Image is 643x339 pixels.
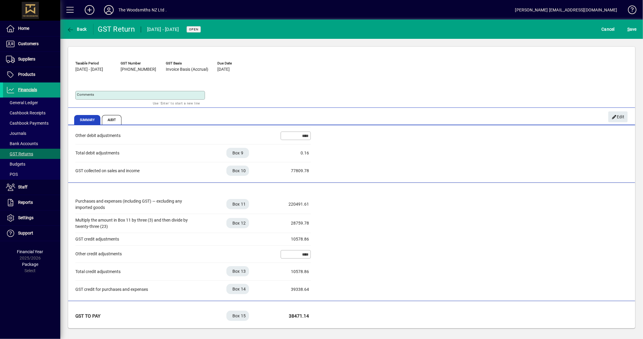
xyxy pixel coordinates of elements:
mat-label: Comments [77,92,94,97]
span: Open [189,27,198,31]
span: ave [627,24,637,34]
a: Settings [3,210,60,225]
span: Cashbook Receipts [6,110,46,115]
div: Multiply the amount in Box 11 by three (3) and then divide by twenty-three (23) [75,217,196,230]
span: Box 14 [232,286,246,292]
span: Audit [102,115,122,125]
div: Total debit adjustments [75,150,196,156]
span: GST Basis [166,61,208,65]
button: Back [65,24,88,35]
a: Reports [3,195,60,210]
span: Budgets [6,162,25,166]
button: Add [80,5,99,15]
span: Financials [18,87,37,92]
span: Financial Year [17,249,43,254]
a: Cashbook Payments [3,118,60,128]
span: Package [22,262,38,267]
span: Settings [18,215,33,220]
div: 77809.78 [279,168,309,174]
button: Save [626,24,638,35]
span: Journals [6,131,26,136]
div: The Woodsmiths NZ Ltd . [118,5,167,15]
div: Purchases and expenses (including GST) — excluding any imported goods [75,198,196,211]
a: Bank Accounts [3,138,60,149]
a: Staff [3,180,60,195]
span: Box 12 [232,220,246,226]
span: Taxable Period [75,61,112,65]
div: GST To pay [75,313,196,320]
span: Edit [612,112,625,122]
div: [PERSON_NAME] [EMAIL_ADDRESS][DOMAIN_NAME] [515,5,617,15]
span: S [627,27,630,32]
span: Bank Accounts [6,141,38,146]
span: Products [18,72,35,77]
div: GST Return [98,24,135,34]
span: Suppliers [18,57,35,61]
div: 220491.61 [279,201,309,207]
span: [DATE] [217,67,230,72]
a: Suppliers [3,52,60,67]
div: GST credit for purchases and expenses [75,286,196,293]
a: General Ledger [3,98,60,108]
span: Cancel [602,24,615,34]
a: Knowledge Base [623,1,635,21]
div: Total credit adjustments [75,269,196,275]
a: Customers [3,36,60,51]
span: GST Number [121,61,157,65]
div: GST collected on sales and income [75,168,196,174]
span: Box 13 [232,268,246,274]
a: Products [3,67,60,82]
span: GST Returns [6,151,33,156]
button: Cancel [600,24,616,35]
a: GST Returns [3,149,60,159]
span: POS [6,172,18,177]
a: Support [3,226,60,241]
button: Edit [608,111,628,122]
div: [DATE] - [DATE] [147,25,179,34]
span: Reports [18,200,33,205]
a: POS [3,169,60,179]
a: Cashbook Receipts [3,108,60,118]
div: 28759.78 [279,220,309,226]
a: Journals [3,128,60,138]
a: Budgets [3,159,60,169]
span: Cashbook Payments [6,121,49,126]
span: Customers [18,41,39,46]
div: Other debit adjustments [75,132,196,139]
div: GST credit adjustments [75,236,196,242]
span: Home [18,26,29,31]
div: 39338.64 [279,286,309,293]
span: Due Date [217,61,254,65]
span: Box 10 [232,168,246,174]
span: Box 15 [232,313,246,319]
span: Support [18,231,33,235]
span: [DATE] - [DATE] [75,67,103,72]
div: 0.16 [279,150,309,156]
span: Box 9 [232,150,243,156]
a: Home [3,21,60,36]
span: Box 11 [232,201,246,207]
span: Summary [74,115,100,125]
mat-hint: Use 'Enter' to start a new line [153,100,200,107]
button: Profile [99,5,118,15]
span: Invoice Basis (Accrual) [166,67,208,72]
span: Back [67,27,87,32]
div: 10578.86 [279,236,309,242]
app-page-header-button: Back [60,24,93,35]
div: 38471.14 [279,313,309,320]
div: 10578.86 [279,269,309,275]
span: Staff [18,185,27,189]
span: [PHONE_NUMBER] [121,67,156,72]
div: Other credit adjustments [75,251,196,257]
span: General Ledger [6,100,38,105]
